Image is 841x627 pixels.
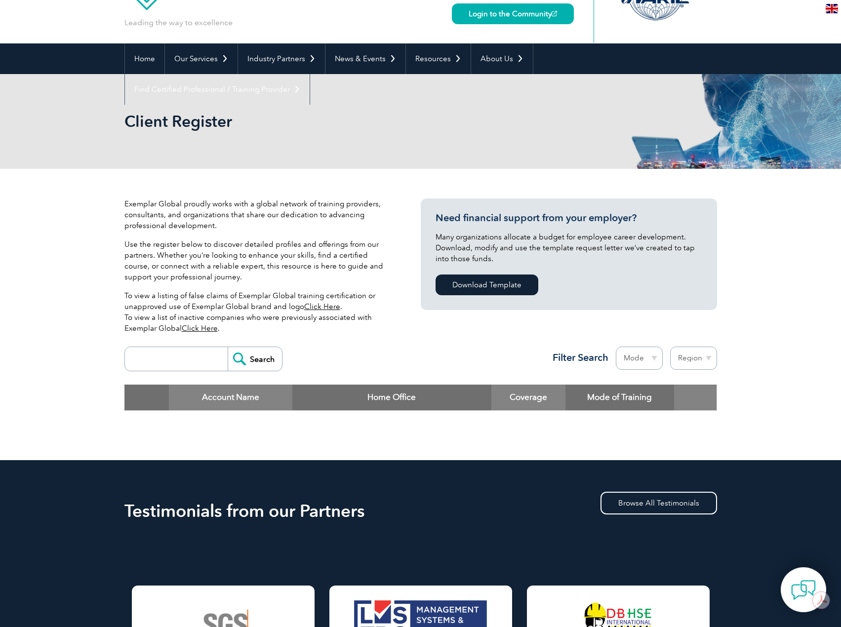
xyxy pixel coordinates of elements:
[124,239,391,282] p: Use the register below to discover detailed profiles and offerings from our partners. Whether you...
[406,43,471,74] a: Resources
[182,324,218,333] a: Click Here
[238,43,325,74] a: Industry Partners
[169,385,292,410] th: Account Name: activate to sort column descending
[547,352,608,364] h3: Filter Search
[165,43,238,74] a: Our Services
[436,212,702,224] h3: Need financial support from your employer?
[565,385,674,410] th: Mode of Training: activate to sort column ascending
[124,114,539,129] h2: Client Register
[674,385,717,410] th: : activate to sort column ascending
[228,347,282,371] input: Search
[124,290,391,334] p: To view a listing of false claims of Exemplar Global training certification or unapproved use of ...
[125,43,164,74] a: Home
[125,74,310,105] a: Find Certified Professional / Training Provider
[124,17,233,28] p: Leading the way to excellence
[304,302,340,311] a: Click Here
[552,11,557,16] img: open_square.png
[491,385,565,410] th: Coverage: activate to sort column ascending
[436,232,702,264] p: Many organizations allocate a budget for employee career development. Download, modify and use th...
[452,3,574,24] a: Login to the Community
[826,4,838,13] img: en
[124,198,391,231] p: Exemplar Global proudly works with a global network of training providers, consultants, and organ...
[325,43,405,74] a: News & Events
[471,43,533,74] a: About Us
[436,274,538,295] a: Download Template
[791,578,816,602] img: contact-chat.png
[601,492,717,514] a: Browse All Testimonials
[292,385,491,410] th: Home Office: activate to sort column ascending
[124,503,717,519] h2: Testimonials from our Partners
